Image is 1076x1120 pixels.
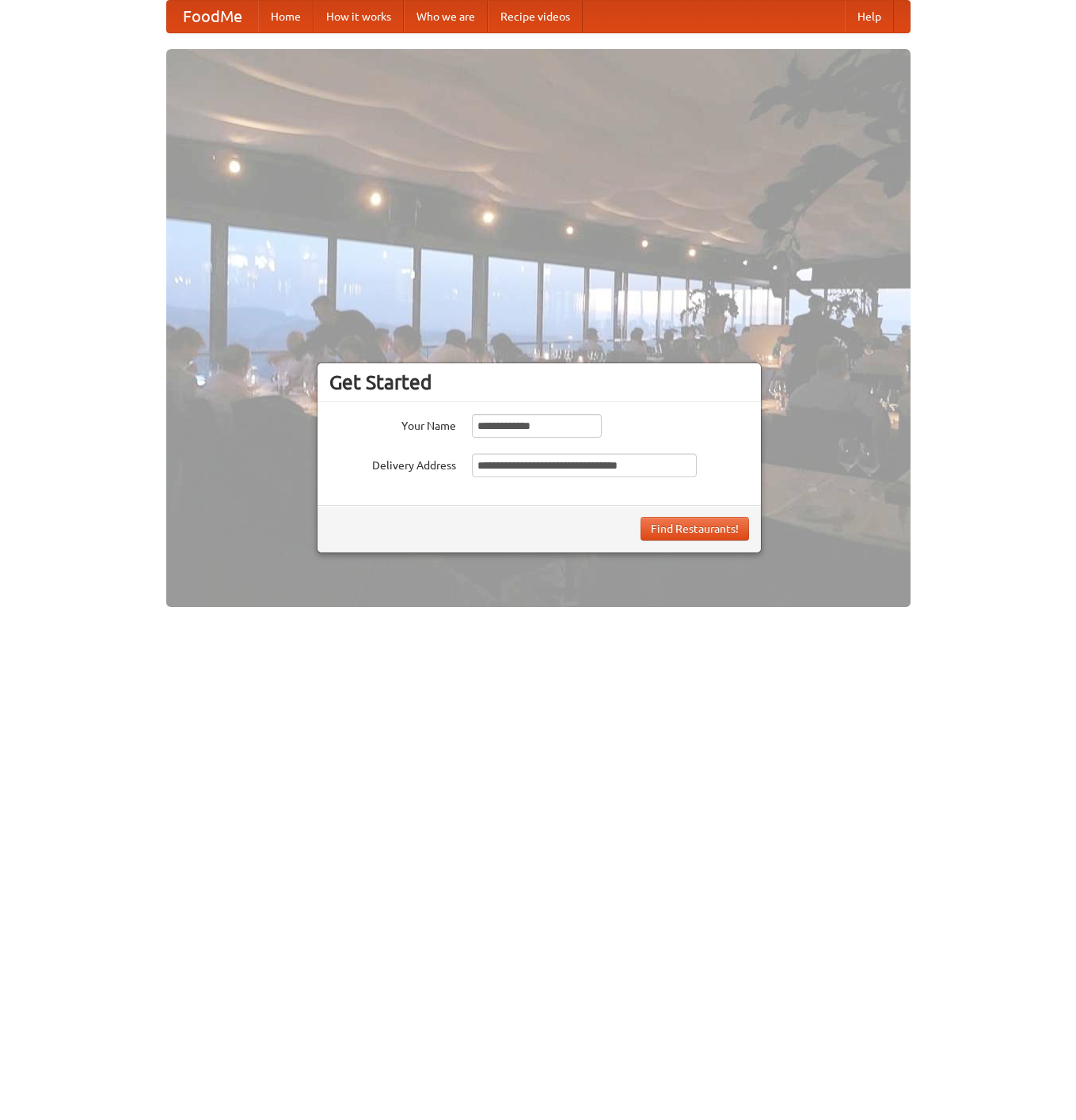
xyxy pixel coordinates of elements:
h3: Get Started [329,370,749,394]
a: How it works [314,1,404,32]
a: FoodMe [167,1,258,32]
a: Who we are [404,1,488,32]
button: Find Restaurants! [641,517,749,541]
a: Help [845,1,894,32]
a: Recipe videos [488,1,583,32]
a: Home [258,1,314,32]
label: Your Name [329,414,456,434]
label: Delivery Address [329,454,456,473]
